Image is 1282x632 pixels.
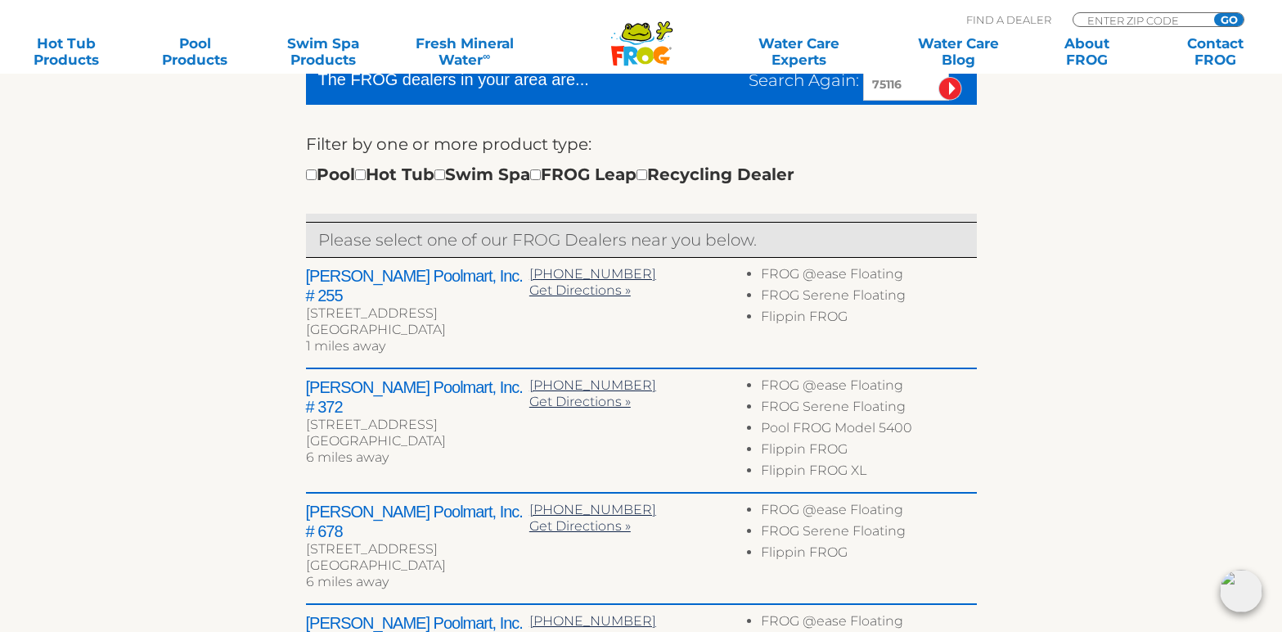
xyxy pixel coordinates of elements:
li: FROG @ease Floating [761,266,976,287]
input: Zip Code Form [1086,13,1196,27]
h2: [PERSON_NAME] Poolmart, Inc. # 372 [306,377,529,417]
a: Water CareExperts [717,35,880,68]
li: Flippin FROG [761,441,976,463]
li: Flippin FROG XL [761,463,976,484]
span: 1 miles away [306,338,385,354]
a: [PHONE_NUMBER] [529,502,656,517]
a: Swim SpaProducts [273,35,373,68]
a: Get Directions » [529,394,631,409]
a: [PHONE_NUMBER] [529,266,656,282]
input: GO [1214,13,1244,26]
h2: [PERSON_NAME] Poolmart, Inc. # 678 [306,502,529,541]
div: The FROG dealers in your area are... [318,67,648,92]
a: Water CareBlog [909,35,1009,68]
div: [GEOGRAPHIC_DATA] [306,433,529,449]
li: Flippin FROG [761,309,976,330]
div: [GEOGRAPHIC_DATA] [306,558,529,574]
span: 6 miles away [306,574,389,589]
a: Hot TubProducts [16,35,116,68]
p: Find A Dealer [966,12,1051,27]
a: [PHONE_NUMBER] [529,377,656,393]
li: FROG Serene Floating [761,523,976,544]
label: Filter by one or more product type: [306,131,592,157]
sup: ∞ [483,50,490,62]
div: [STREET_ADDRESS] [306,305,529,322]
li: Flippin FROG [761,544,976,566]
div: [STREET_ADDRESS] [306,541,529,558]
a: [PHONE_NUMBER] [529,613,656,629]
div: [STREET_ADDRESS] [306,417,529,433]
span: 6 miles away [306,449,389,465]
div: Pool Hot Tub Swim Spa FROG Leap Recycling Dealer [306,161,794,187]
p: Please select one of our FROG Dealers near you below. [318,227,965,253]
input: Submit [938,77,962,101]
a: AboutFROG [1037,35,1137,68]
div: [GEOGRAPHIC_DATA] [306,322,529,338]
a: Fresh MineralWater∞ [402,35,527,68]
a: ContactFROG [1166,35,1266,68]
li: FROG @ease Floating [761,377,976,399]
a: Get Directions » [529,282,631,298]
li: FROG Serene Floating [761,287,976,309]
img: openIcon [1220,570,1262,612]
a: Get Directions » [529,518,631,534]
li: FROG @ease Floating [761,502,976,523]
a: PoolProducts [145,35,245,68]
span: Search Again: [749,70,859,90]
h2: [PERSON_NAME] Poolmart, Inc. # 255 [306,266,529,305]
li: FROG Serene Floating [761,399,976,420]
li: Pool FROG Model 5400 [761,420,976,441]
